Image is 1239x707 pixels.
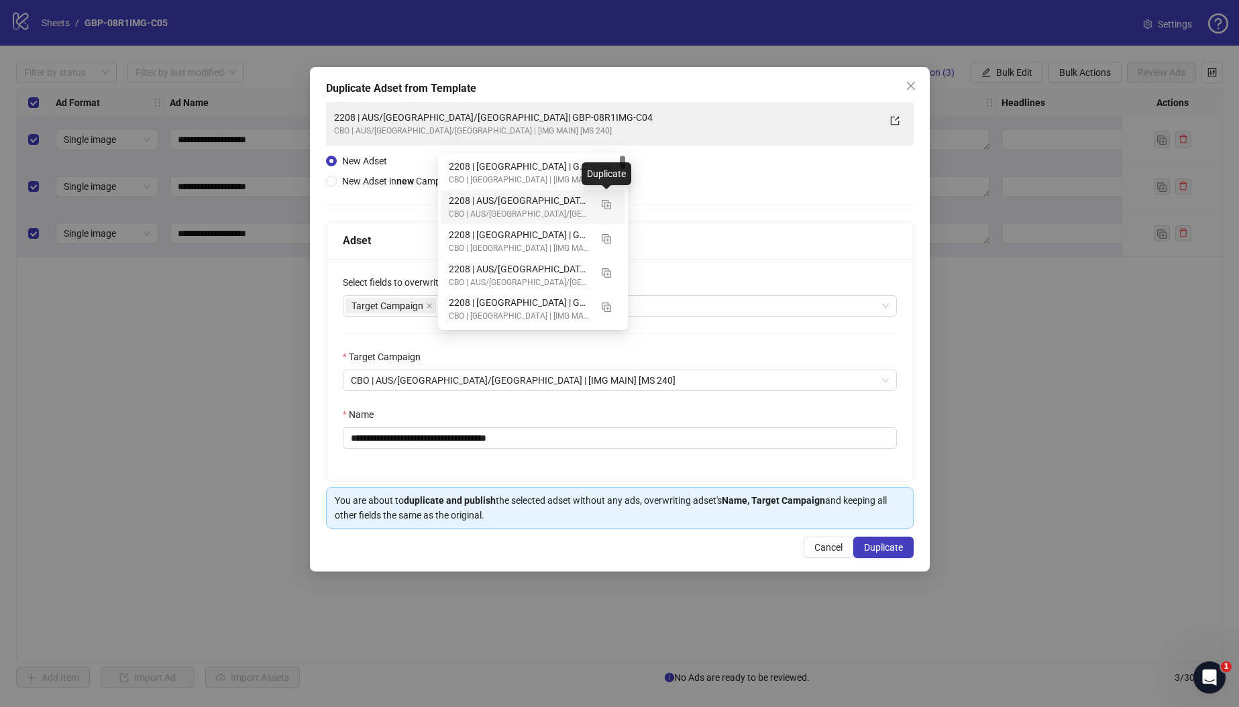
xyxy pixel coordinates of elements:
label: Name [343,407,382,422]
span: close [905,80,916,91]
div: CBO | [GEOGRAPHIC_DATA] | [IMG MAIN] [MS 310] [449,174,590,186]
input: Name [343,427,897,449]
button: Duplicate [596,227,617,249]
div: Duplicate Adset from Template [326,80,914,97]
iframe: Intercom live chat [1193,661,1226,694]
img: Duplicate [602,200,611,209]
button: Duplicate [596,159,617,180]
strong: duplicate and publish [404,495,496,506]
div: CBO | [GEOGRAPHIC_DATA] | [IMG MAIN] [MS 310] [449,242,590,255]
div: 2208 | AUS/NZ/UK| GBP-08R1IMG-C02 [441,326,625,360]
span: New Adset in Campaign [342,176,459,186]
div: 2208 | USA | GBP-08R1IMG-C02 [441,292,625,326]
button: Duplicate [853,537,913,558]
div: 2208 | AUS/[GEOGRAPHIC_DATA]/[GEOGRAPHIC_DATA]| GBP-08R1IMG-C04 [334,110,879,125]
span: export [890,116,899,125]
button: Duplicate [596,295,617,317]
div: CBO | [GEOGRAPHIC_DATA] | [IMG MAIN] [MS 310] [449,310,590,323]
div: 2208 | USA | GBP-08R1IMG-C04 [441,156,625,190]
img: Duplicate [602,268,611,278]
strong: Name, Target Campaign [722,495,825,506]
div: 2208 | AUS/[GEOGRAPHIC_DATA]/[GEOGRAPHIC_DATA]| GBP-08R1IMG-C03 [449,262,590,276]
span: CBO | AUS/NZ/UK | [IMG MAIN] [MS 240] [351,370,889,390]
div: 2208 | [GEOGRAPHIC_DATA] | GBP-08R1IMG-C04 [449,159,590,174]
img: Duplicate [602,234,611,243]
div: 2208 | AUS/NZ/UK| GBP-08R1IMG-C03 [441,258,625,292]
span: 1 [1221,661,1232,672]
div: CBO | AUS/[GEOGRAPHIC_DATA]/[GEOGRAPHIC_DATA] | [IMG MAIN] [MS 240] [449,276,590,289]
button: Close [900,75,921,97]
div: 2208 | AUS/[GEOGRAPHIC_DATA]/[GEOGRAPHIC_DATA]| GBP-08R1IMG-C04 [449,193,590,208]
span: close [426,303,433,309]
span: Duplicate [863,542,902,553]
div: 2208 | USA | GBP-08R1IMG-C03 [441,224,625,258]
span: Target Campaign [345,298,436,314]
strong: new [396,176,414,186]
div: Duplicate [582,162,631,185]
button: Duplicate [596,193,617,215]
div: CBO | AUS/[GEOGRAPHIC_DATA]/[GEOGRAPHIC_DATA] | [IMG MAIN] [MS 240] [449,208,590,221]
div: 2208 | [GEOGRAPHIC_DATA] | GBP-08R1IMG-C02 [449,295,590,310]
label: Select fields to overwrite [343,275,452,290]
label: Target Campaign [343,349,429,364]
span: Cancel [814,542,842,553]
div: Adset [343,232,897,249]
div: 2208 | [GEOGRAPHIC_DATA] | GBP-08R1IMG-C03 [449,227,590,242]
span: Target Campaign [352,298,423,313]
img: Duplicate [602,303,611,312]
div: 2208 | AUS/NZ/UK| GBP-08R1IMG-C04 [441,190,625,224]
button: Duplicate [596,262,617,283]
div: CBO | AUS/[GEOGRAPHIC_DATA]/[GEOGRAPHIC_DATA] | [IMG MAIN] [MS 240] [334,125,879,138]
div: You are about to the selected adset without any ads, overwriting adset's and keeping all other fi... [335,493,905,523]
span: New Adset [342,156,387,166]
button: Cancel [803,537,853,558]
